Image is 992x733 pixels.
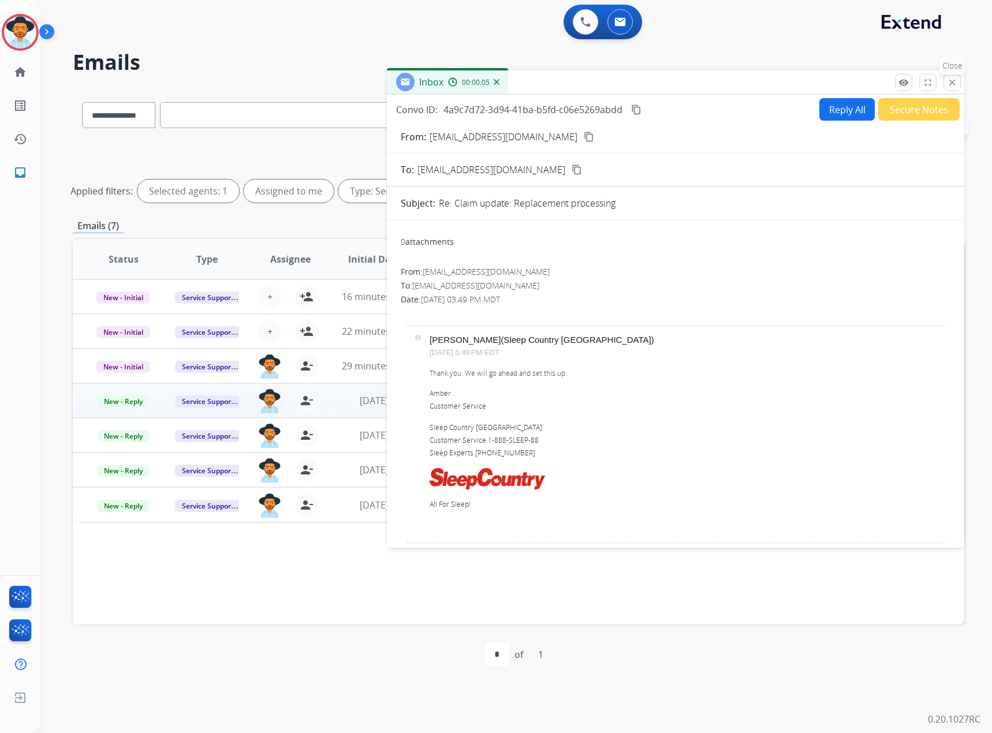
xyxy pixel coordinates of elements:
[175,430,241,442] span: Service Support
[401,236,405,247] span: 0
[258,424,281,448] img: agent-avatar
[175,291,241,304] span: Service Support
[939,57,965,74] p: Close
[196,252,218,266] span: Type
[819,98,875,121] button: Reply All
[300,290,314,304] mat-icon: person_add
[419,76,443,88] span: Inbox
[430,335,501,345] strong: [PERSON_NAME]
[430,368,945,511] div: Thank you. We will go ahead and set this up.
[97,465,150,477] span: New - Reply
[631,104,642,115] mat-icon: content_copy
[423,266,550,277] span: [EMAIL_ADDRESS][DOMAIN_NAME]
[342,325,409,338] span: 22 minutes ago
[97,430,150,442] span: New - Reply
[430,422,542,432] a: Sleep Country [GEOGRAPHIC_DATA]
[943,74,961,91] button: Close
[73,51,964,74] h2: Emails
[421,294,500,305] span: [DATE] 03:49 PM MDT
[401,294,950,305] div: Date:
[96,361,150,373] span: New - Initial
[175,361,241,373] span: Service Support
[947,77,957,88] mat-icon: close
[572,164,582,175] mat-icon: content_copy
[430,387,945,413] p: Amber Customer Service
[258,285,281,308] button: +
[360,499,389,511] span: [DATE]
[923,77,933,88] mat-icon: fullscreen
[175,465,241,477] span: Service Support
[96,326,150,338] span: New - Initial
[514,648,523,661] div: of
[584,132,594,142] mat-icon: content_copy
[430,345,945,360] p: [DATE] 5:49 PM EDT
[97,395,150,407] span: New - Reply
[462,78,490,87] span: 00:00:05
[529,643,553,666] div: 1
[244,179,334,203] div: Assigned to me
[342,290,409,303] span: 16 minutes ago
[430,498,945,511] p: All For Sleep!
[401,163,414,177] p: To:
[300,428,314,442] mat-icon: person_remove
[878,98,960,121] button: Secure Notes
[258,389,281,413] img: agent-avatar
[258,354,281,379] img: agent-avatar
[70,184,133,198] p: Applied filters:
[898,77,909,88] mat-icon: remove_red_eye
[401,280,950,291] div: To:
[300,498,314,512] mat-icon: person_remove
[137,179,239,203] div: Selected agents: 1
[300,324,314,338] mat-icon: person_add
[4,16,36,48] img: avatar
[258,458,281,483] img: agent-avatar
[175,395,241,407] span: Service Support
[396,103,438,117] p: Convo ID:
[300,463,314,477] mat-icon: person_remove
[928,712,980,726] p: 0.20.1027RC
[430,335,945,345] p: (Sleep Country [GEOGRAPHIC_DATA])
[401,236,454,248] div: attachments
[348,252,400,266] span: Initial Date
[267,324,273,338] span: +
[258,493,281,518] img: agent-avatar
[300,394,314,407] mat-icon: person_remove
[96,291,150,304] span: New - Initial
[175,500,241,512] span: Service Support
[97,500,150,512] span: New - Reply
[401,196,435,210] p: Subject:
[412,280,539,291] span: [EMAIL_ADDRESS][DOMAIN_NAME]
[443,103,622,116] span: 4a9c7d72-3d94-41ba-b5fd-c06e5269abdd
[13,65,27,79] mat-icon: home
[267,290,273,304] span: +
[430,468,545,489] img: Sleep Country
[300,359,314,373] mat-icon: person_remove
[13,99,27,113] mat-icon: list_alt
[360,429,389,442] span: [DATE]
[430,130,577,144] p: [EMAIL_ADDRESS][DOMAIN_NAME]
[439,196,616,210] p: Re: Claim update: Replacement processing
[430,421,945,459] p: Customer Service 1-888-SLEEP-88 Sleep Experts [PHONE_NUMBER]
[270,252,311,266] span: Assignee
[258,320,281,343] button: +
[360,463,389,476] span: [DATE]
[13,132,27,146] mat-icon: history
[175,326,241,338] span: Service Support
[338,179,472,203] div: Type: Service Support
[13,166,27,179] mat-icon: inbox
[342,360,409,372] span: 29 minutes ago
[417,163,565,177] span: [EMAIL_ADDRESS][DOMAIN_NAME]
[360,394,389,407] span: [DATE]
[401,130,426,144] p: From:
[73,219,124,233] p: Emails (7)
[401,266,950,278] div: From:
[109,252,139,266] span: Status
